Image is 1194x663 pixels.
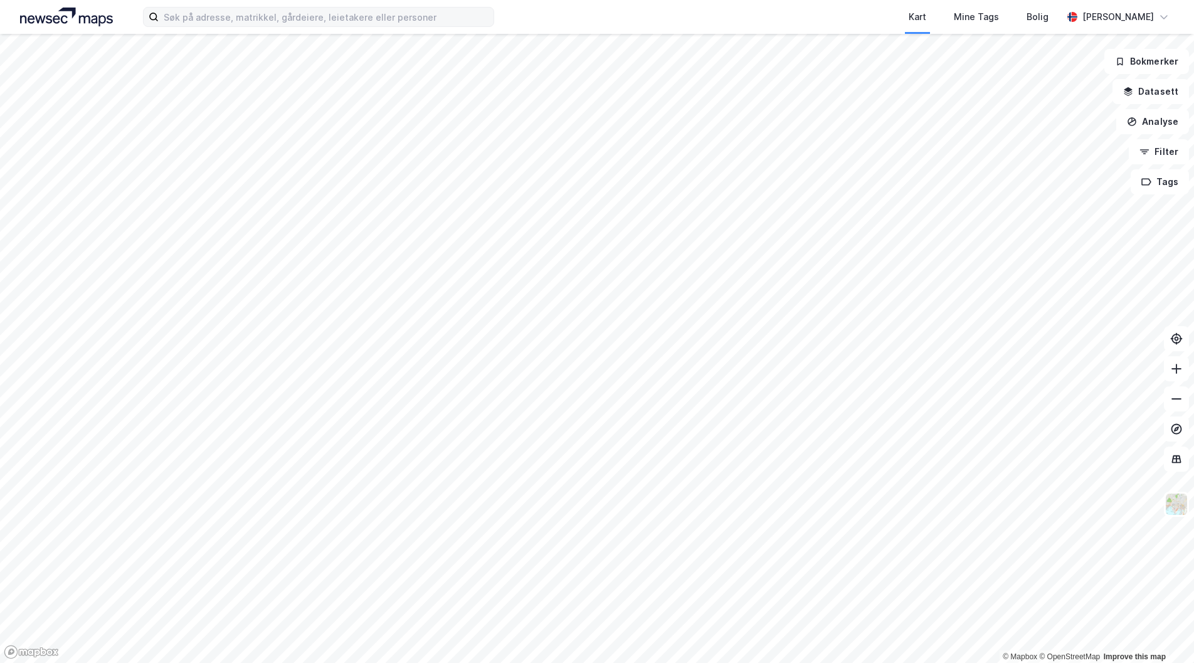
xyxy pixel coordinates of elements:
[1129,139,1189,164] button: Filter
[909,9,926,24] div: Kart
[1112,79,1189,104] button: Datasett
[954,9,999,24] div: Mine Tags
[20,8,113,26] img: logo.a4113a55bc3d86da70a041830d287a7e.svg
[1131,603,1194,663] iframe: Chat Widget
[1104,652,1166,661] a: Improve this map
[1104,49,1189,74] button: Bokmerker
[1131,169,1189,194] button: Tags
[1116,109,1189,134] button: Analyse
[1165,492,1188,516] img: Z
[1131,603,1194,663] div: Kontrollprogram for chat
[1082,9,1154,24] div: [PERSON_NAME]
[1027,9,1049,24] div: Bolig
[159,8,494,26] input: Søk på adresse, matrikkel, gårdeiere, leietakere eller personer
[1003,652,1037,661] a: Mapbox
[4,645,59,659] a: Mapbox homepage
[1039,652,1100,661] a: OpenStreetMap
